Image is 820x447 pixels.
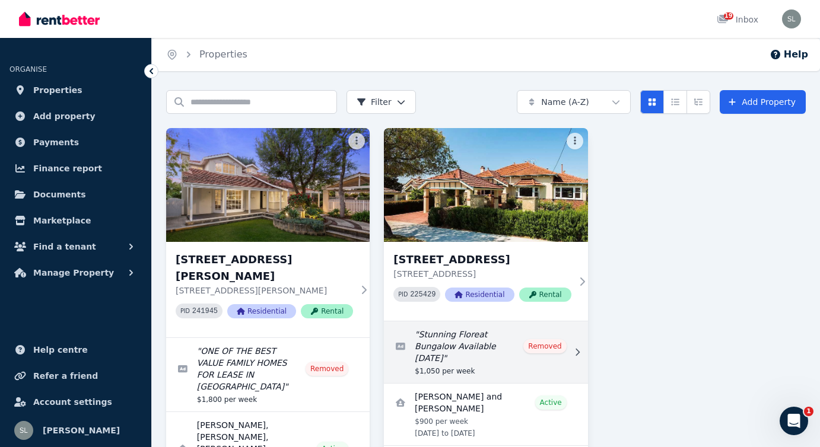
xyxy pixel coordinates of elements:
[519,288,571,302] span: Rental
[227,304,296,318] span: Residential
[804,407,813,416] span: 1
[640,90,664,114] button: Card view
[640,90,710,114] div: View options
[348,133,365,149] button: More options
[717,14,758,25] div: Inbox
[199,49,247,60] a: Properties
[663,90,687,114] button: Compact list view
[9,209,142,232] a: Marketplace
[19,10,100,28] img: RentBetter
[782,9,801,28] img: Sean Lennon
[393,268,571,280] p: [STREET_ADDRESS]
[180,308,190,314] small: PID
[301,304,353,318] span: Rental
[33,240,96,254] span: Find a tenant
[9,261,142,285] button: Manage Property
[9,183,142,206] a: Documents
[770,47,808,62] button: Help
[33,83,82,97] span: Properties
[33,161,102,175] span: Finance report
[9,390,142,414] a: Account settings
[9,338,142,362] a: Help centre
[384,384,587,445] a: View details for Chris and Shadna Hamilton
[347,90,416,114] button: Filter
[33,266,114,280] span: Manage Property
[384,321,587,383] a: Edit listing: Stunning Floreat Bungalow Available 20 September
[720,90,806,114] a: Add Property
[9,235,142,258] button: Find a tenant
[33,343,88,357] span: Help centre
[410,290,436,299] code: 225429
[176,285,353,296] p: [STREET_ADDRESS][PERSON_NAME]
[176,251,353,285] h3: [STREET_ADDRESS][PERSON_NAME]
[9,104,142,128] a: Add property
[724,12,733,20] span: 19
[33,135,79,149] span: Payments
[357,96,392,108] span: Filter
[192,307,218,315] code: 241945
[9,65,47,74] span: ORGANISE
[384,128,587,321] a: 269 Salvado Road, Floreat[STREET_ADDRESS][STREET_ADDRESS]PID 225429ResidentialRental
[166,338,370,411] a: Edit listing: ONE OF THE BEST VALUE FAMILY HOMES FOR LEASE IN CLAREMONT
[384,128,587,242] img: 269 Salvado Road, Floreat
[9,78,142,102] a: Properties
[9,130,142,154] a: Payments
[152,38,262,71] nav: Breadcrumb
[166,128,370,337] a: 19A Walter Street, Claremont[STREET_ADDRESS][PERSON_NAME][STREET_ADDRESS][PERSON_NAME]PID 241945R...
[780,407,808,435] iframe: Intercom live chat
[33,109,96,123] span: Add property
[33,395,112,409] span: Account settings
[33,213,91,228] span: Marketplace
[9,364,142,388] a: Refer a friend
[33,187,86,202] span: Documents
[541,96,589,108] span: Name (A-Z)
[517,90,631,114] button: Name (A-Z)
[43,423,120,438] span: [PERSON_NAME]
[686,90,710,114] button: Expanded list view
[33,369,98,383] span: Refer a friend
[393,251,571,268] h3: [STREET_ADDRESS]
[398,291,408,298] small: PID
[14,421,33,440] img: Sean Lennon
[9,157,142,180] a: Finance report
[567,133,583,149] button: More options
[445,288,514,302] span: Residential
[166,128,370,242] img: 19A Walter Street, Claremont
